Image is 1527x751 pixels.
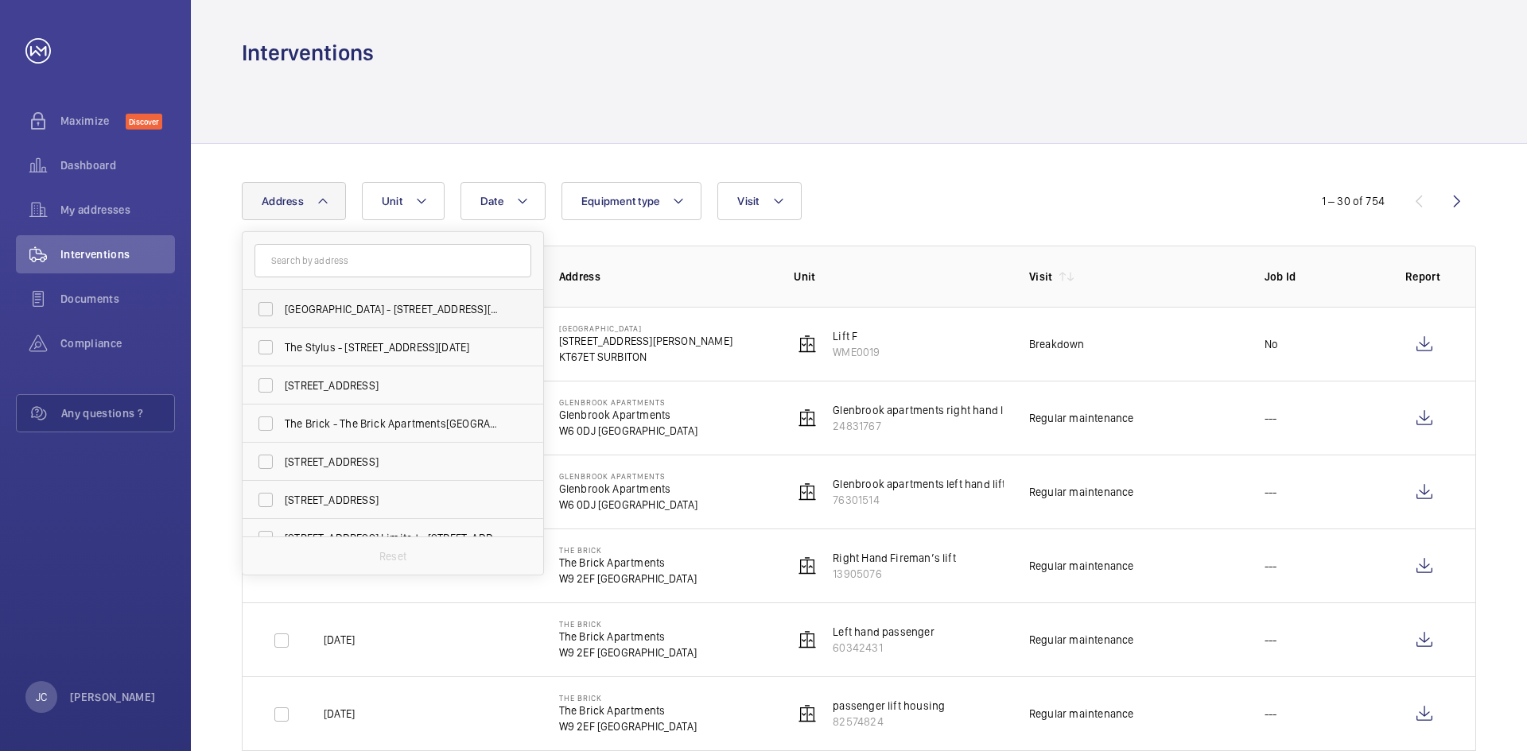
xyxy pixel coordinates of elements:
p: Glenbrook Apartments [559,481,697,497]
p: [PERSON_NAME] [70,689,156,705]
p: The Brick [559,619,697,629]
p: W9 2EF [GEOGRAPHIC_DATA] [559,645,697,660]
span: My addresses [60,202,175,218]
p: W6 0DJ [GEOGRAPHIC_DATA] [559,497,697,513]
p: Glenbrook Apartments [559,407,697,423]
p: 13905076 [833,566,956,582]
img: elevator.svg [798,630,817,649]
button: Address [242,182,346,220]
p: JC [36,689,47,705]
p: Unit [794,269,1004,285]
p: Glenbrook apartments left hand lift [833,476,1005,492]
span: Discover [126,114,162,130]
span: [GEOGRAPHIC_DATA] - [STREET_ADDRESS][PERSON_NAME] [285,301,503,317]
span: Dashboard [60,157,175,173]
p: 60342431 [833,640,934,656]
p: Glenbrook apartments right hand lift [833,402,1014,418]
span: Equipment type [581,195,660,207]
button: Equipment type [561,182,702,220]
span: [STREET_ADDRESS] [285,454,503,470]
div: Regular maintenance [1029,706,1133,722]
p: --- [1265,484,1277,500]
p: Lift F [833,328,880,344]
p: passenger lift housing [833,698,945,714]
p: --- [1265,706,1277,722]
p: No [1265,336,1278,352]
img: elevator.svg [798,335,817,354]
p: The Brick [559,693,697,703]
p: Visit [1029,269,1053,285]
p: Right Hand Fireman’s lift [833,550,956,566]
span: The Stylus - [STREET_ADDRESS][DATE] [285,339,503,355]
span: Documents [60,291,175,307]
span: Interventions [60,246,175,262]
div: Regular maintenance [1029,558,1133,574]
p: Report [1405,269,1443,285]
p: --- [1265,410,1277,426]
p: --- [1265,558,1277,574]
p: 76301514 [833,492,1005,508]
p: Left hand passenger [833,624,934,640]
p: WME0019 [833,344,880,360]
button: Visit [717,182,801,220]
p: [DATE] [324,706,355,722]
span: [STREET_ADDRESS] Limited - [STREET_ADDRESS] [285,530,503,546]
img: elevator.svg [798,556,817,575]
img: elevator.svg [798,704,817,723]
p: The Brick [559,545,697,555]
p: 24831767 [833,418,1014,434]
h1: Interventions [242,38,374,68]
span: [STREET_ADDRESS] [285,377,503,393]
p: The Brick Apartments [559,555,697,571]
p: The Brick Apartments [559,703,697,718]
button: Unit [362,182,445,220]
p: 82574824 [833,714,945,730]
span: The Brick - The Brick Apartments[GEOGRAPHIC_DATA] [285,416,503,432]
div: Regular maintenance [1029,410,1133,426]
p: Reset [379,548,406,564]
p: [GEOGRAPHIC_DATA] [559,323,732,333]
div: 1 – 30 of 754 [1322,193,1385,209]
span: Any questions ? [61,405,174,421]
div: Regular maintenance [1029,484,1133,500]
p: Job Id [1265,269,1380,285]
button: Date [460,182,546,220]
p: W6 0DJ [GEOGRAPHIC_DATA] [559,423,697,439]
p: W9 2EF [GEOGRAPHIC_DATA] [559,718,697,734]
p: Address [559,269,769,285]
input: Search by address [254,244,531,277]
img: elevator.svg [798,482,817,501]
span: Date [480,195,503,207]
p: The Brick Apartments [559,629,697,645]
span: Maximize [60,113,126,129]
p: Glenbrook Apartments [559,397,697,407]
img: elevator.svg [798,408,817,428]
p: KT67ET SURBITON [559,349,732,365]
div: Breakdown [1029,336,1085,352]
div: Regular maintenance [1029,632,1133,648]
span: Compliance [60,335,175,351]
span: [STREET_ADDRESS] [285,492,503,508]
p: --- [1265,632,1277,648]
p: [STREET_ADDRESS][PERSON_NAME] [559,333,732,349]
p: Glenbrook Apartments [559,471,697,481]
span: Address [262,195,304,207]
span: Visit [737,195,759,207]
span: Unit [382,195,402,207]
p: W9 2EF [GEOGRAPHIC_DATA] [559,571,697,586]
p: [DATE] [324,632,355,648]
